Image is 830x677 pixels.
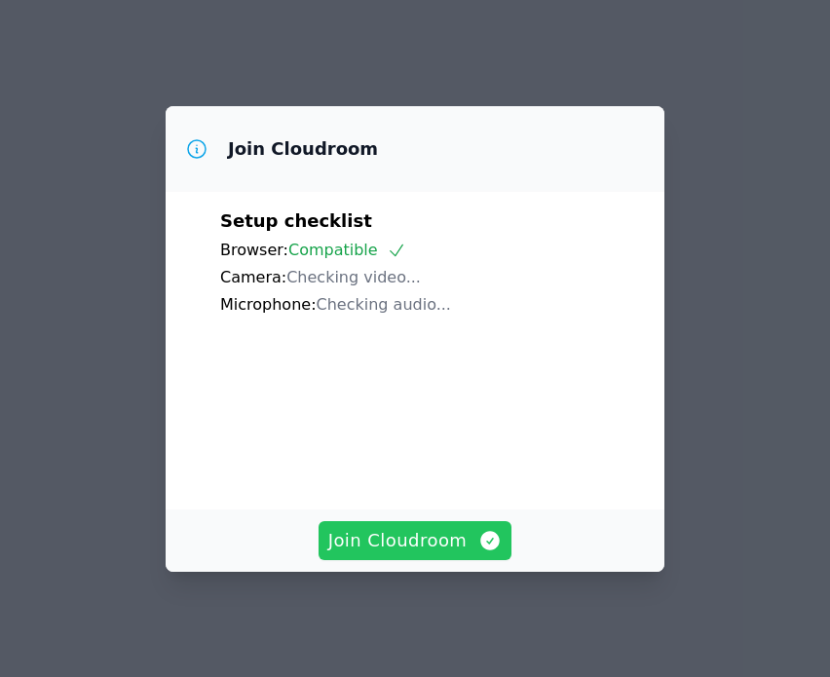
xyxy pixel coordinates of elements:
[286,268,421,286] span: Checking video...
[220,268,286,286] span: Camera:
[220,210,372,231] span: Setup checklist
[220,241,288,259] span: Browser:
[228,137,378,161] h3: Join Cloudroom
[317,295,451,314] span: Checking audio...
[288,241,406,259] span: Compatible
[220,295,317,314] span: Microphone:
[328,527,503,554] span: Join Cloudroom
[319,521,512,560] button: Join Cloudroom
